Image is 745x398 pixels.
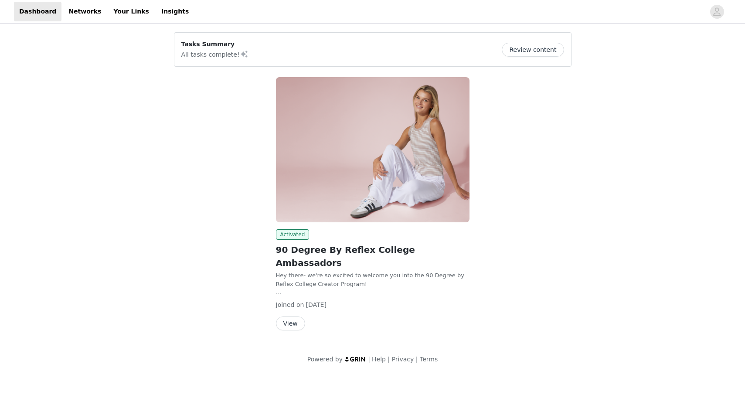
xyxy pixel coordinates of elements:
img: 90 Degree by Reflex [276,77,469,222]
span: | [388,356,390,363]
h2: 90 Degree By Reflex College Ambassadors [276,243,469,269]
button: View [276,316,305,330]
a: Privacy [392,356,414,363]
span: Powered by [307,356,343,363]
p: Hey there- we're so excited to welcome you into the 90 Degree by Reflex College Creator Program! [276,271,469,288]
a: Help [372,356,386,363]
a: Insights [156,2,194,21]
button: Review content [502,43,564,57]
span: [DATE] [306,301,327,308]
a: Dashboard [14,2,61,21]
img: logo [344,356,366,362]
a: Networks [63,2,106,21]
a: Terms [420,356,438,363]
p: Tasks Summary [181,40,248,49]
span: | [416,356,418,363]
a: Your Links [108,2,154,21]
p: All tasks complete! [181,49,248,59]
div: avatar [713,5,721,19]
span: | [368,356,370,363]
a: View [276,320,305,327]
span: Joined on [276,301,304,308]
span: Activated [276,229,310,240]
